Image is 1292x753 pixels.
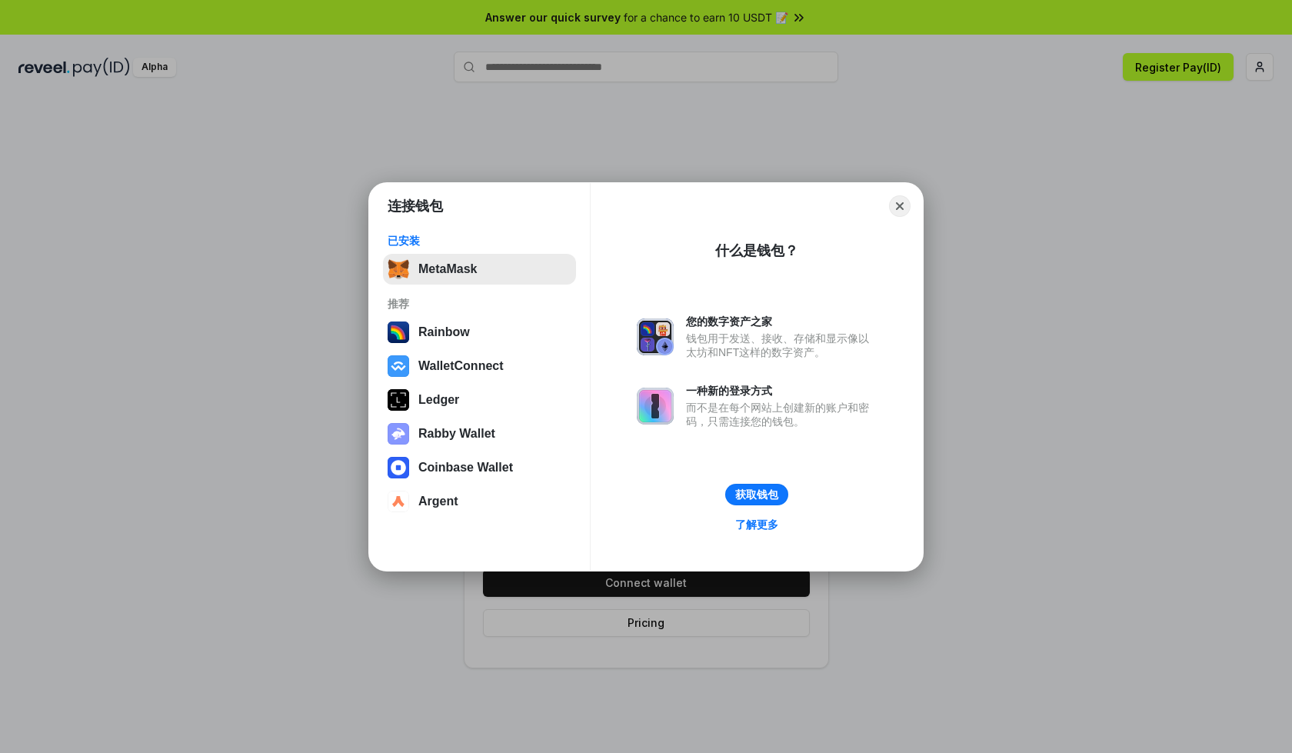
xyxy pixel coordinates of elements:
[388,423,409,445] img: svg+xml,%3Csvg%20xmlns%3D%22http%3A%2F%2Fwww.w3.org%2F2000%2Fsvg%22%20fill%3D%22none%22%20viewBox...
[383,452,576,483] button: Coinbase Wallet
[637,318,674,355] img: svg+xml,%3Csvg%20xmlns%3D%22http%3A%2F%2Fwww.w3.org%2F2000%2Fsvg%22%20fill%3D%22none%22%20viewBox...
[383,486,576,517] button: Argent
[725,484,788,505] button: 获取钱包
[735,518,778,531] div: 了解更多
[889,195,911,217] button: Close
[637,388,674,425] img: svg+xml,%3Csvg%20xmlns%3D%22http%3A%2F%2Fwww.w3.org%2F2000%2Fsvg%22%20fill%3D%22none%22%20viewBox...
[388,258,409,280] img: svg+xml,%3Csvg%20fill%3D%22none%22%20height%3D%2233%22%20viewBox%3D%220%200%2035%2033%22%20width%...
[388,355,409,377] img: svg+xml,%3Csvg%20width%3D%2228%22%20height%3D%2228%22%20viewBox%3D%220%200%2028%2028%22%20fill%3D...
[735,488,778,501] div: 获取钱包
[686,315,877,328] div: 您的数字资产之家
[418,495,458,508] div: Argent
[388,457,409,478] img: svg+xml,%3Csvg%20width%3D%2228%22%20height%3D%2228%22%20viewBox%3D%220%200%2028%2028%22%20fill%3D...
[388,297,571,311] div: 推荐
[418,325,470,339] div: Rainbow
[383,351,576,381] button: WalletConnect
[383,418,576,449] button: Rabby Wallet
[715,242,798,260] div: 什么是钱包？
[418,393,459,407] div: Ledger
[686,401,877,428] div: 而不是在每个网站上创建新的账户和密码，只需连接您的钱包。
[418,262,477,276] div: MetaMask
[726,515,788,535] a: 了解更多
[388,389,409,411] img: svg+xml,%3Csvg%20xmlns%3D%22http%3A%2F%2Fwww.w3.org%2F2000%2Fsvg%22%20width%3D%2228%22%20height%3...
[388,234,571,248] div: 已安装
[388,491,409,512] img: svg+xml,%3Csvg%20width%3D%2228%22%20height%3D%2228%22%20viewBox%3D%220%200%2028%2028%22%20fill%3D...
[383,254,576,285] button: MetaMask
[383,385,576,415] button: Ledger
[686,384,877,398] div: 一种新的登录方式
[686,332,877,359] div: 钱包用于发送、接收、存储和显示像以太坊和NFT这样的数字资产。
[388,322,409,343] img: svg+xml,%3Csvg%20width%3D%22120%22%20height%3D%22120%22%20viewBox%3D%220%200%20120%20120%22%20fil...
[388,197,443,215] h1: 连接钱包
[418,359,504,373] div: WalletConnect
[383,317,576,348] button: Rainbow
[418,461,513,475] div: Coinbase Wallet
[418,427,495,441] div: Rabby Wallet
